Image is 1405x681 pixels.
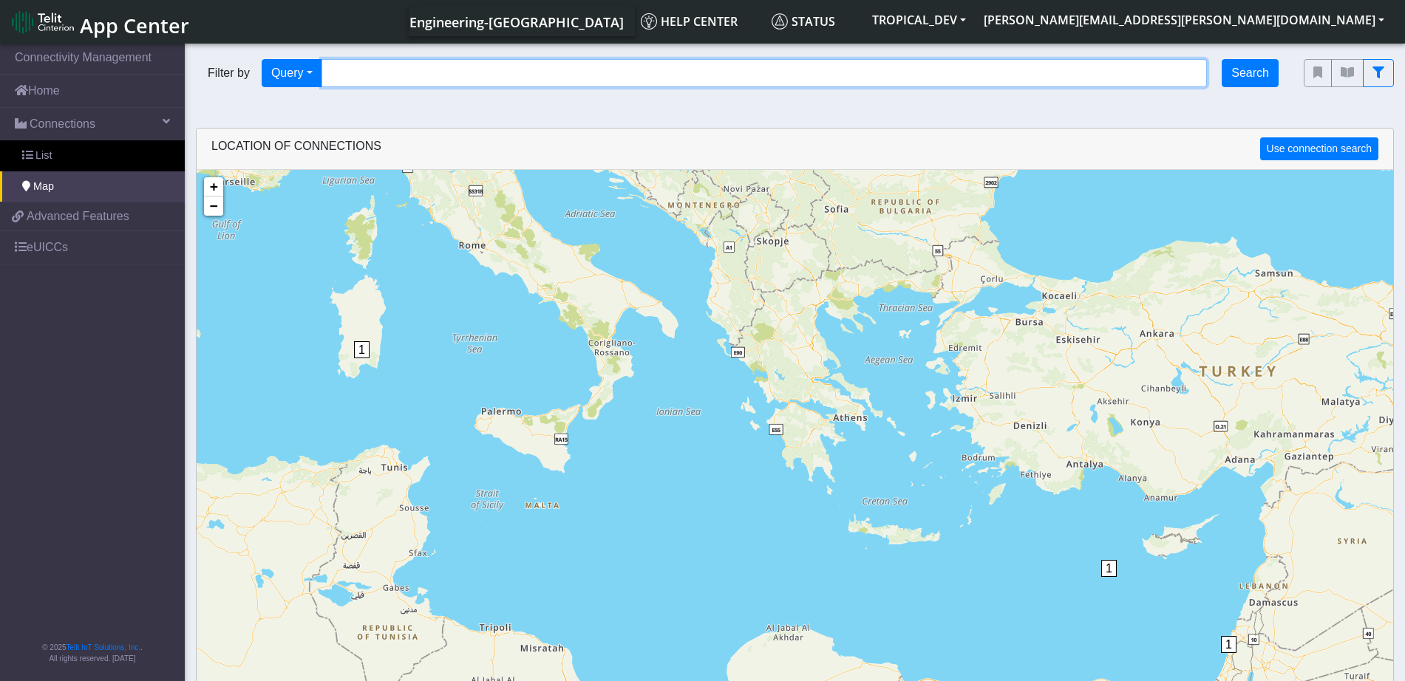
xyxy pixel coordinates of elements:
span: Engineering-[GEOGRAPHIC_DATA] [409,13,624,31]
span: Advanced Features [27,208,129,225]
span: 1 [1221,636,1236,653]
span: Status [772,13,835,30]
span: Connections [30,115,95,133]
button: Search [1222,59,1279,87]
button: TROPICAL_DEV [863,7,975,33]
a: Zoom out [204,196,223,216]
span: 1 [1101,560,1117,577]
div: 1 [1221,636,1236,680]
span: List [35,148,52,164]
a: Help center [635,7,766,36]
img: status.svg [772,13,788,30]
span: Help center [641,13,738,30]
a: App Center [12,6,187,38]
input: Search... [322,59,1208,87]
img: logo-telit-cinterion-gw-new.png [12,10,74,34]
div: fitlers menu [1304,59,1394,87]
span: Map [33,179,54,195]
a: Telit IoT Solutions, Inc. [67,643,140,651]
button: Use connection search [1260,137,1378,160]
div: 1 [354,341,369,386]
img: knowledge.svg [641,13,657,30]
button: Query [262,59,322,87]
div: LOCATION OF CONNECTIONS [197,129,1393,170]
a: Status [766,7,863,36]
a: Zoom in [204,177,223,196]
span: 1 [354,341,370,358]
span: App Center [80,12,189,39]
div: 1 [1101,560,1116,604]
a: Your current platform instance [409,7,623,36]
button: [PERSON_NAME][EMAIL_ADDRESS][PERSON_NAME][DOMAIN_NAME] [975,7,1393,33]
span: Filter by [196,64,262,82]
